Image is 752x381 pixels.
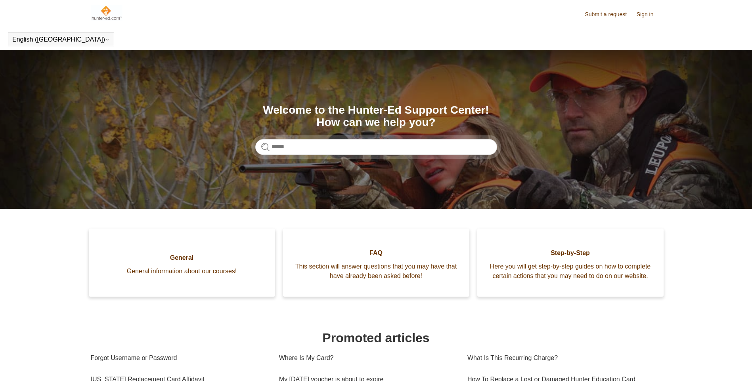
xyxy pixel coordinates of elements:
[101,253,263,263] span: General
[489,248,652,258] span: Step-by-Step
[91,328,662,347] h1: Promoted articles
[295,248,457,258] span: FAQ
[101,267,263,276] span: General information about our courses!
[91,5,123,21] img: Hunter-Ed Help Center home page
[489,262,652,281] span: Here you will get step-by-step guides on how to complete certain actions that you may need to do ...
[295,262,457,281] span: This section will answer questions that you may have that have already been asked before!
[89,229,275,297] a: General General information about our courses!
[585,10,635,19] a: Submit a request
[255,139,497,155] input: Search
[467,347,656,369] a: What Is This Recurring Charge?
[279,347,455,369] a: Where Is My Card?
[477,229,664,297] a: Step-by-Step Here you will get step-by-step guides on how to complete certain actions that you ma...
[255,104,497,129] h1: Welcome to the Hunter-Ed Support Center! How can we help you?
[283,229,469,297] a: FAQ This section will answer questions that you may have that have already been asked before!
[91,347,267,369] a: Forgot Username or Password
[637,10,662,19] a: Sign in
[12,36,110,43] button: English ([GEOGRAPHIC_DATA])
